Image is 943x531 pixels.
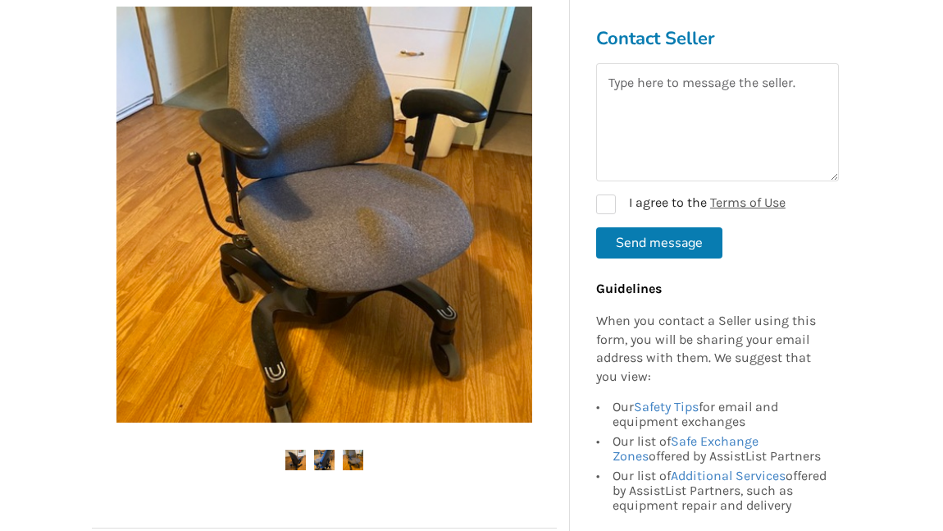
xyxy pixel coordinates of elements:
a: Terms of Use [710,195,786,210]
a: Safety Tips [634,399,699,414]
h3: Contact Seller [596,27,839,50]
img: mobility chair-lift recline chair-transfer aids-other-assistlist-listing [343,450,363,470]
b: Guidelines [596,281,662,296]
div: Our list of offered by AssistList Partners, such as equipment repair and delivery [613,466,831,513]
button: Send message [596,227,722,259]
a: Safe Exchange Zones [613,433,758,464]
img: mobility chair-lift recline chair-transfer aids-other-assistlist-listing [116,7,532,423]
label: I agree to the [596,195,786,214]
img: mobility chair-lift recline chair-transfer aids-other-assistlist-listing [285,450,306,470]
a: Additional Services [671,468,786,483]
div: Our list of offered by AssistList Partners [613,432,831,466]
p: When you contact a Seller using this form, you will be sharing your email address with them. We s... [596,312,831,387]
div: Our for email and equipment exchanges [613,400,831,432]
img: mobility chair-lift recline chair-transfer aids-other-assistlist-listing [314,450,335,470]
